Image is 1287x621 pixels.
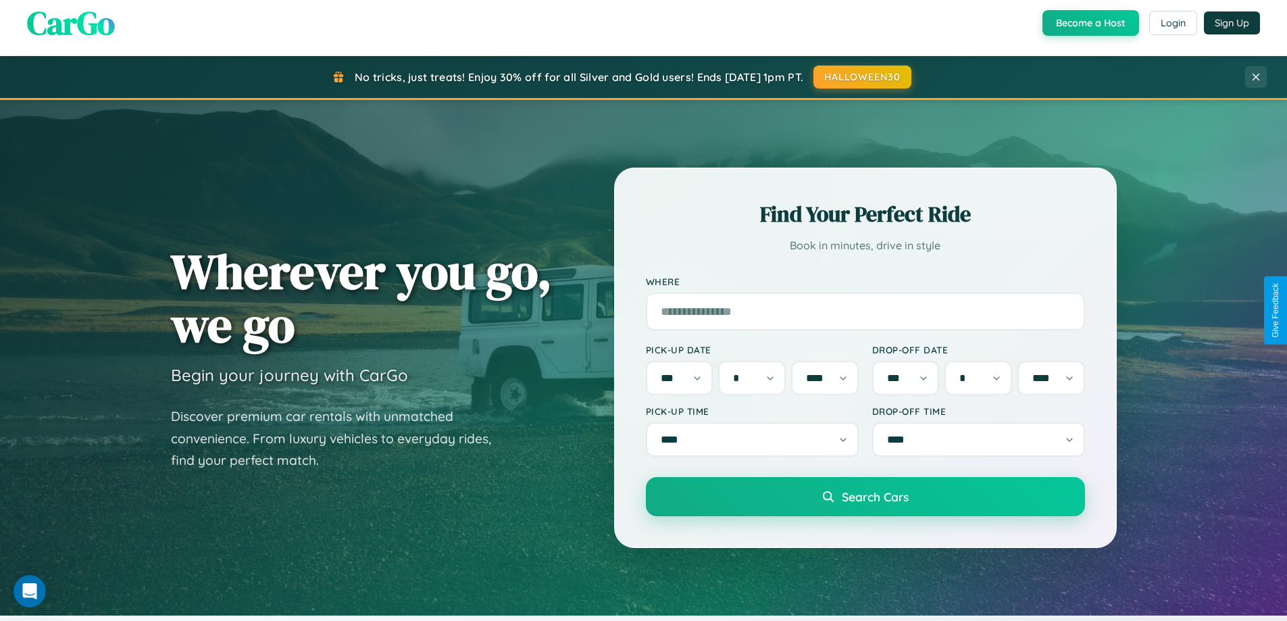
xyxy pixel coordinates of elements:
button: Become a Host [1042,10,1139,36]
h2: Find Your Perfect Ride [646,199,1085,229]
button: HALLOWEEN30 [813,66,911,89]
label: Drop-off Time [872,405,1085,417]
label: Pick-up Time [646,405,859,417]
span: No tricks, just treats! Enjoy 30% off for all Silver and Gold users! Ends [DATE] 1pm PT. [355,70,803,84]
div: Give Feedback [1271,283,1280,338]
h3: Begin your journey with CarGo [171,365,408,385]
iframe: Intercom live chat [14,575,46,607]
button: Sign Up [1204,11,1260,34]
label: Drop-off Date [872,344,1085,355]
span: CarGo [27,1,115,45]
h1: Wherever you go, we go [171,245,552,351]
label: Where [646,276,1085,287]
p: Discover premium car rentals with unmatched convenience. From luxury vehicles to everyday rides, ... [171,405,509,472]
label: Pick-up Date [646,344,859,355]
p: Book in minutes, drive in style [646,236,1085,255]
button: Search Cars [646,477,1085,516]
button: Login [1149,11,1197,35]
span: Search Cars [842,489,909,504]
